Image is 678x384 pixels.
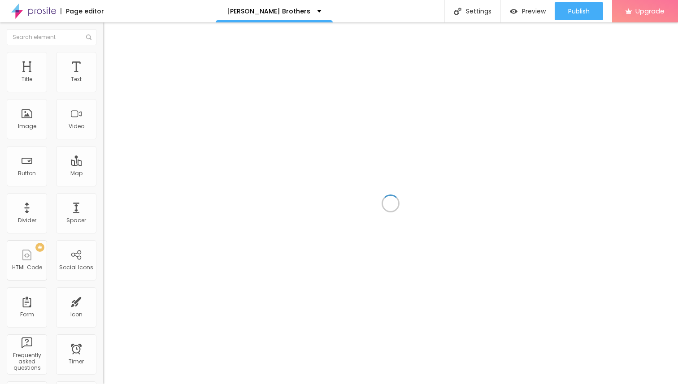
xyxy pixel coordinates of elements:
div: Frequently asked questions [9,352,44,371]
div: Social Icons [59,264,93,271]
div: Icon [70,311,83,318]
div: Timer [69,358,84,365]
img: view-1.svg [510,8,517,15]
span: Upgrade [635,7,665,15]
button: Publish [555,2,603,20]
span: Preview [522,8,546,15]
div: Video [69,123,84,129]
div: Spacer [66,217,86,224]
div: Title [22,76,32,82]
div: Divider [18,217,36,224]
div: Map [70,170,83,177]
div: Text [71,76,82,82]
div: Page editor [61,8,104,14]
div: Button [18,170,36,177]
div: HTML Code [12,264,42,271]
button: Preview [501,2,555,20]
p: [PERSON_NAME] Brothers [227,8,310,14]
input: Search element [7,29,96,45]
span: Publish [568,8,590,15]
div: Form [20,311,34,318]
div: Image [18,123,36,129]
img: Icone [454,8,461,15]
img: Icone [86,35,91,40]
